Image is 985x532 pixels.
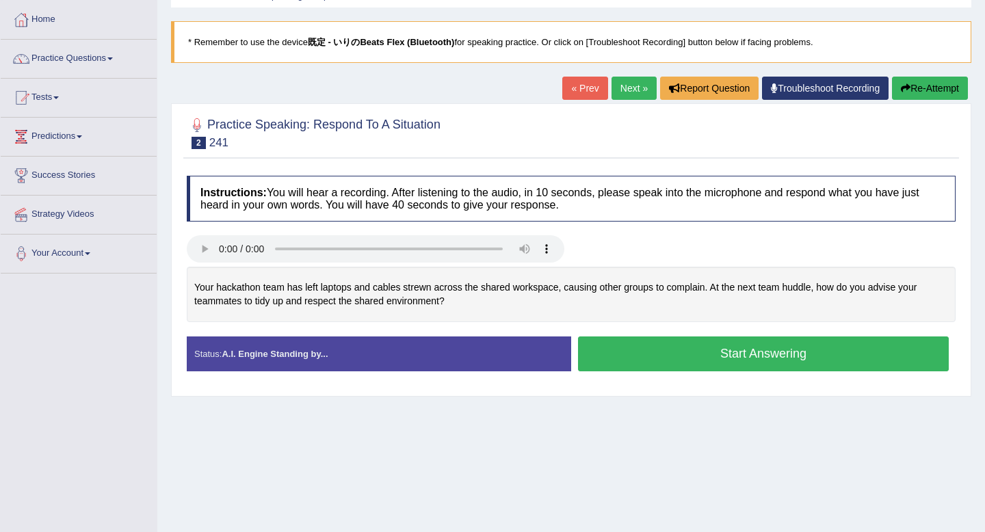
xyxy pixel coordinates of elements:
[1,1,157,35] a: Home
[187,336,571,371] div: Status:
[892,77,968,100] button: Re-Attempt
[200,187,267,198] b: Instructions:
[1,196,157,230] a: Strategy Videos
[209,136,228,149] small: 241
[222,349,328,359] strong: A.I. Engine Standing by...
[578,336,949,371] button: Start Answering
[762,77,889,100] a: Troubleshoot Recording
[1,40,157,74] a: Practice Questions
[187,115,441,149] h2: Practice Speaking: Respond To A Situation
[171,21,971,63] blockquote: * Remember to use the device for speaking practice. Or click on [Troubleshoot Recording] button b...
[308,37,455,47] b: 既定 - いりのBeats Flex (Bluetooth)
[612,77,657,100] a: Next »
[187,176,956,222] h4: You will hear a recording. After listening to the audio, in 10 seconds, please speak into the mic...
[1,118,157,152] a: Predictions
[562,77,607,100] a: « Prev
[187,267,956,322] div: Your hackathon team has left laptops and cables strewn across the shared workspace, causing other...
[1,235,157,269] a: Your Account
[660,77,759,100] button: Report Question
[192,137,206,149] span: 2
[1,157,157,191] a: Success Stories
[1,79,157,113] a: Tests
